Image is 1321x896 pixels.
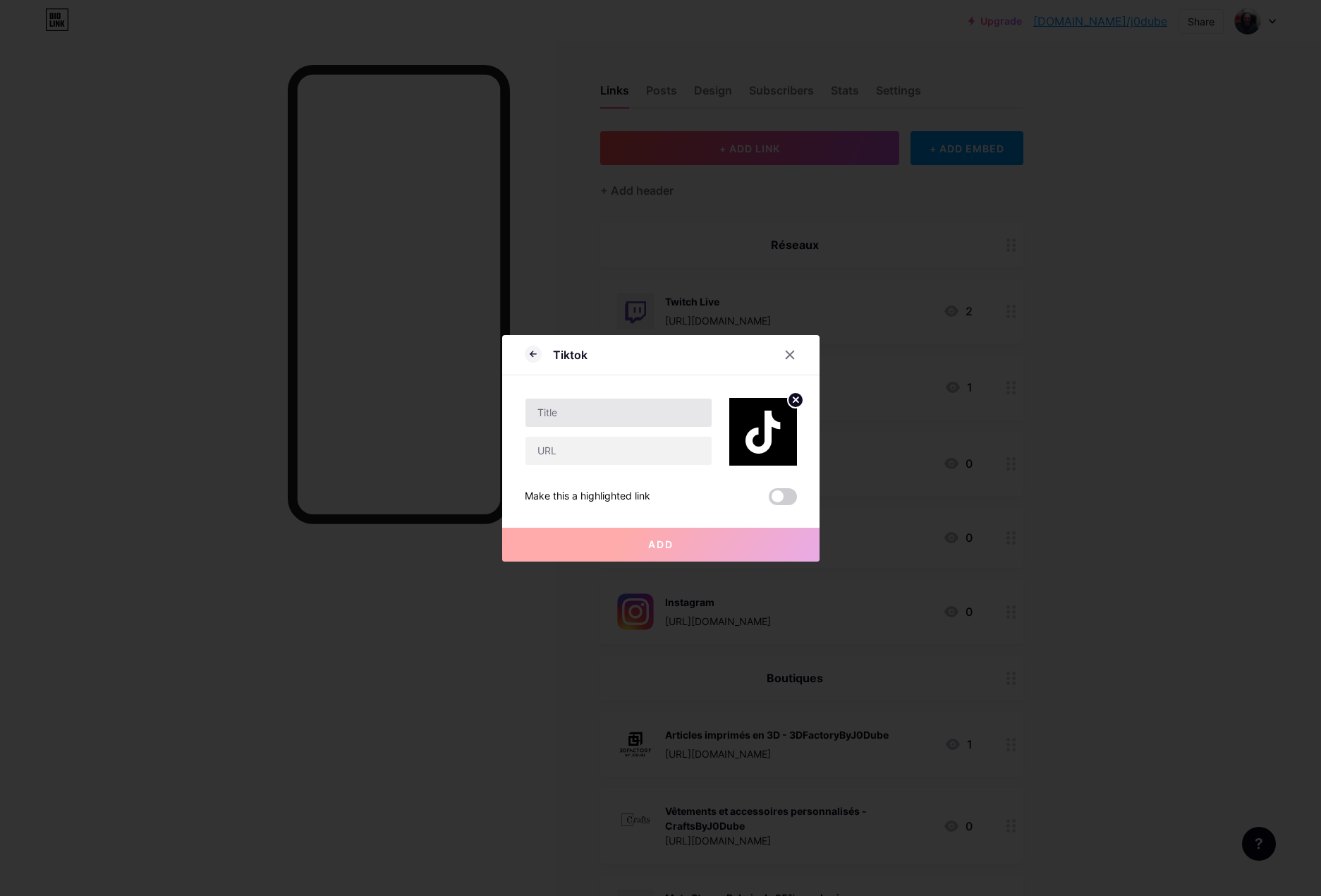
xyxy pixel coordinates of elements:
[729,398,797,466] img: link_thumbnail
[553,346,588,363] div: Tiktok
[502,528,820,562] button: Add
[648,538,674,550] span: Add
[525,437,712,465] input: URL
[525,488,650,505] div: Make this a highlighted link
[525,399,712,427] input: Title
